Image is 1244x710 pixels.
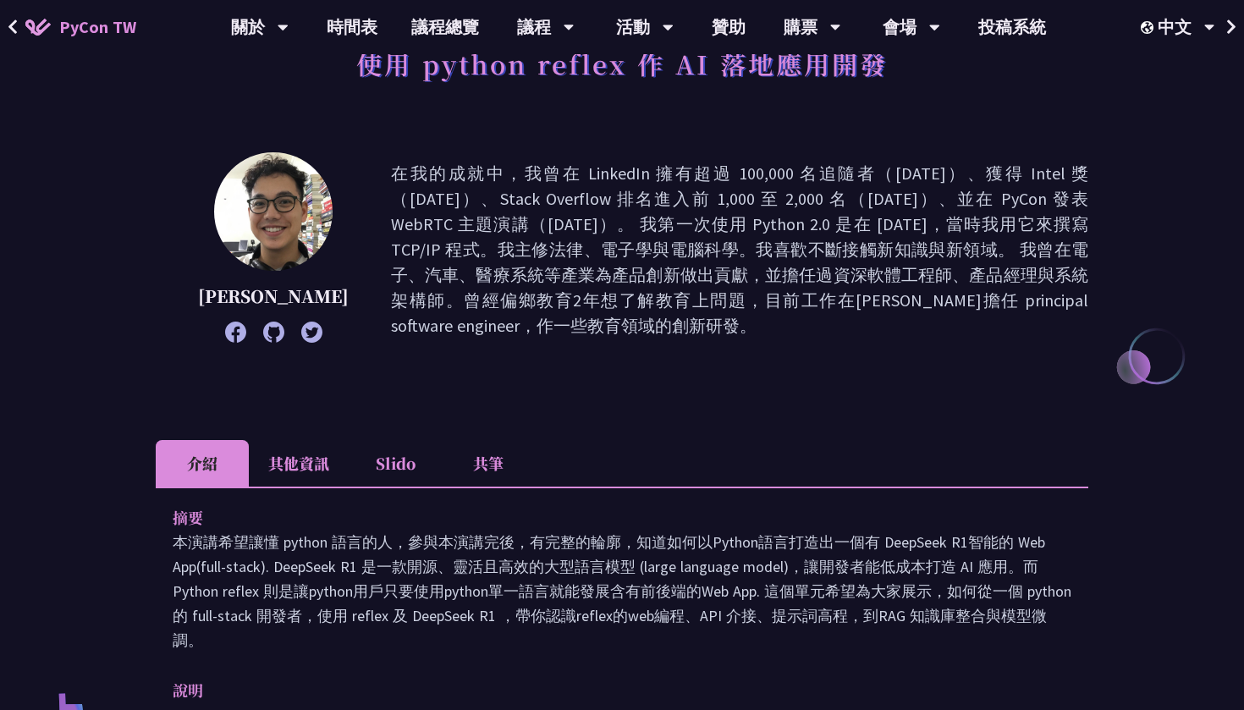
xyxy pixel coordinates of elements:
[442,440,535,487] li: 共筆
[391,161,1088,338] p: 在我的成就中，我曾在 LinkedIn 擁有超過 100,000 名追隨者（[DATE]）、獲得 Intel 獎（[DATE]）、Stack Overflow 排名進入前 1,000 至 2,0...
[214,152,333,271] img: Milo Chen
[1141,21,1158,34] img: Locale Icon
[8,6,153,48] a: PyCon TW
[156,440,249,487] li: 介紹
[59,14,136,40] span: PyCon TW
[173,530,1071,652] p: 本演講希望讓懂 python 語言的人，參與本演講完後，有完整的輪廓，知道如何以Python語言打造出一個有 DeepSeek R1智能的 Web App(full-stack). DeepSe...
[249,440,349,487] li: 其他資訊
[356,38,888,89] h1: 使用 python reflex 作 AI 落地應用開發
[349,440,442,487] li: Slido
[173,678,1038,702] p: 說明
[173,505,1038,530] p: 摘要
[25,19,51,36] img: Home icon of PyCon TW 2025
[198,283,349,309] p: [PERSON_NAME]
